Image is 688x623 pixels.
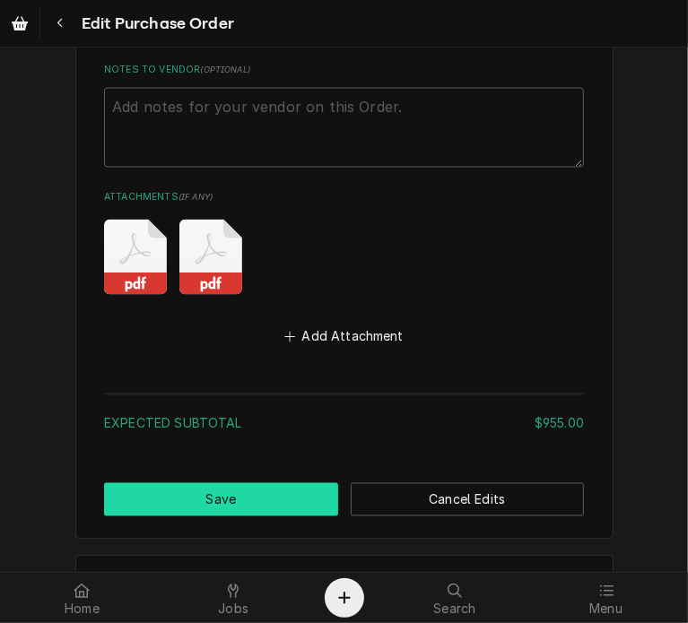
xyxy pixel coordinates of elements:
[531,576,681,619] a: Menu
[589,601,623,616] span: Menu
[76,12,234,36] span: Edit Purchase Order
[159,576,309,619] a: Jobs
[44,7,76,39] button: Navigate back
[380,576,530,619] a: Search
[535,414,584,433] div: $955.00
[200,65,250,74] span: ( optional )
[104,387,584,446] div: Amount Summary
[104,63,584,168] div: Notes to Vendor
[179,220,242,295] button: pdf
[433,601,475,616] span: Search
[4,7,36,39] a: Go to Purchase Orders
[104,190,584,204] label: Attachments
[104,190,584,350] div: Attachments
[76,556,613,606] button: Accordion Details Expand Trigger
[179,192,213,202] span: ( if any )
[104,63,584,77] label: Notes to Vendor
[65,601,100,616] span: Home
[104,220,167,295] button: pdf
[104,483,584,516] div: Button Group
[282,324,407,350] button: Add Attachment
[94,570,256,587] h3: Purchase Order Timeline
[325,578,364,618] button: Create Object
[7,576,157,619] a: Home
[104,483,584,516] div: Button Group Row
[351,483,585,516] button: Cancel Edits
[218,601,248,616] span: Jobs
[104,414,584,433] div: Expected Subtotal
[75,555,614,607] div: Purchase Order Timeline
[76,556,613,606] div: Accordion Header
[104,416,242,431] span: Expected Subtotal
[104,483,338,516] button: Save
